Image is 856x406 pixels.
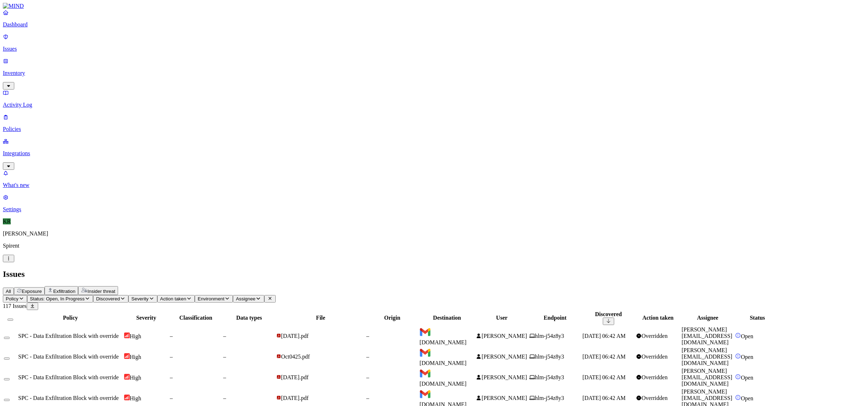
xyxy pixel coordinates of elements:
[198,296,224,301] span: Environment
[6,296,19,301] span: Policy
[535,374,564,380] span: hlm-j54z8y3
[130,354,141,360] span: High
[366,354,369,360] span: –
[223,315,275,321] div: Data types
[276,395,281,400] img: adobe-pdf
[124,374,130,380] img: severity-high
[281,374,309,380] span: [DATE].pdf
[741,375,753,381] span: Open
[87,289,115,294] span: Insider threat
[3,126,853,132] p: Policies
[7,319,13,321] button: Select all
[3,102,853,108] p: Activity Log
[3,243,853,249] p: Spirent
[3,230,853,237] p: [PERSON_NAME]
[582,333,626,339] span: [DATE] 06:42 AM
[642,395,668,401] span: Overridden
[682,368,732,387] span: [PERSON_NAME][EMAIL_ADDRESS][DOMAIN_NAME]
[6,289,11,294] span: All
[18,333,119,339] span: SPC - Data Exfiltration Block with override
[53,289,75,294] span: Exfiltration
[535,333,564,339] span: hlm-j54z8y3
[3,3,24,9] img: MIND
[124,333,130,338] img: severity-high
[22,289,42,294] span: Exposure
[481,354,527,360] span: [PERSON_NAME]
[3,182,853,188] p: What's new
[276,375,281,379] img: adobe-pdf
[535,395,564,401] span: hlm-j54z8y3
[481,333,527,339] span: [PERSON_NAME]
[682,347,732,366] span: [PERSON_NAME][EMAIL_ADDRESS][DOMAIN_NAME]
[4,399,10,401] button: Select row
[130,333,141,339] span: High
[735,315,780,321] div: Status
[236,296,255,301] span: Assignee
[170,315,221,321] div: Classification
[170,354,173,360] span: –
[4,378,10,380] button: Select row
[419,360,467,366] span: [DOMAIN_NAME]
[735,353,741,359] img: status-open
[281,395,309,401] span: [DATE].pdf
[130,395,141,401] span: High
[124,395,130,400] img: severity-high
[18,395,119,401] span: SPC - Data Exfiltration Block with override
[160,296,186,301] span: Action taken
[741,354,753,360] span: Open
[582,354,626,360] span: [DATE] 06:42 AM
[3,303,27,309] span: 117 Issues
[223,354,226,360] span: –
[124,315,168,321] div: Severity
[281,354,310,360] span: Oct0425.pdf
[642,374,668,380] span: Overridden
[3,70,853,76] p: Inventory
[419,389,431,400] img: mail.google.com favicon
[276,333,281,338] img: adobe-pdf
[419,326,431,338] img: mail.google.com favicon
[419,368,431,379] img: mail.google.com favicon
[642,333,668,339] span: Overridden
[741,395,753,401] span: Open
[481,374,527,380] span: [PERSON_NAME]
[582,311,634,318] div: Discovered
[281,333,309,339] span: [DATE].pdf
[30,296,85,301] span: Status: Open, In Progress
[3,218,11,224] span: KR
[419,339,467,345] span: [DOMAIN_NAME]
[682,326,732,345] span: [PERSON_NAME][EMAIL_ADDRESS][DOMAIN_NAME]
[735,395,741,400] img: status-open
[582,395,626,401] span: [DATE] 06:42 AM
[366,333,369,339] span: –
[3,269,853,279] h2: Issues
[481,395,527,401] span: [PERSON_NAME]
[741,333,753,339] span: Open
[419,315,474,321] div: Destination
[276,354,281,359] img: adobe-pdf
[131,296,148,301] span: Severity
[419,381,467,387] span: [DOMAIN_NAME]
[18,374,119,380] span: SPC - Data Exfiltration Block with override
[3,150,853,157] p: Integrations
[223,395,226,401] span: –
[124,353,130,359] img: severity-high
[476,315,528,321] div: User
[170,374,173,380] span: –
[535,354,564,360] span: hlm-j54z8y3
[3,206,853,213] p: Settings
[223,333,226,339] span: –
[642,354,668,360] span: Overridden
[582,374,626,380] span: [DATE] 06:42 AM
[18,315,123,321] div: Policy
[366,395,369,401] span: –
[735,333,741,338] img: status-open
[223,374,226,380] span: –
[636,315,680,321] div: Action taken
[3,46,853,52] p: Issues
[18,354,119,360] span: SPC - Data Exfiltration Block with override
[130,375,141,381] span: High
[4,357,10,360] button: Select row
[4,337,10,339] button: Select row
[735,374,741,380] img: status-open
[682,315,734,321] div: Assignee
